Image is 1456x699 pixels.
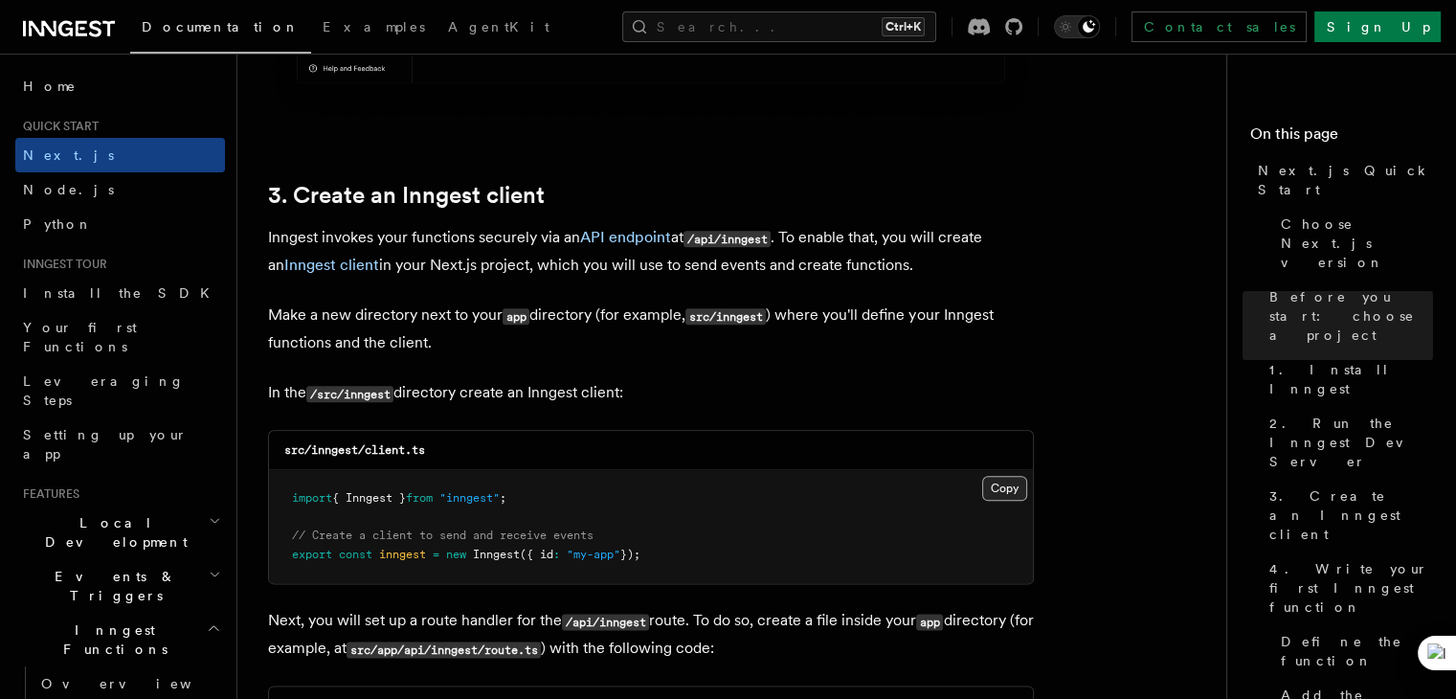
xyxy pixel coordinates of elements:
span: 2. Run the Inngest Dev Server [1269,414,1433,471]
p: Inngest invokes your functions securely via an at . To enable that, you will create an in your Ne... [268,224,1034,279]
a: Examples [311,6,437,52]
a: 1. Install Inngest [1262,352,1433,406]
a: Home [15,69,225,103]
span: Before you start: choose a project [1269,287,1433,345]
button: Toggle dark mode [1054,15,1100,38]
span: Inngest Functions [15,620,207,659]
span: 4. Write your first Inngest function [1269,559,1433,617]
a: Inngest client [284,256,379,274]
a: Next.js Quick Start [1250,153,1433,207]
code: /api/inngest [562,614,649,630]
span: Examples [323,19,425,34]
kbd: Ctrl+K [882,17,925,36]
button: Local Development [15,506,225,559]
a: Define the function [1273,624,1433,678]
span: Features [15,486,79,502]
span: Python [23,216,93,232]
button: Inngest Functions [15,613,225,666]
span: Leveraging Steps [23,373,185,408]
a: Python [15,207,225,241]
a: Contact sales [1131,11,1307,42]
p: In the directory create an Inngest client: [268,379,1034,407]
span: export [292,548,332,561]
p: Make a new directory next to your directory (for example, ) where you'll define your Inngest func... [268,302,1034,356]
span: AgentKit [448,19,549,34]
button: Events & Triggers [15,559,225,613]
span: ({ id [520,548,553,561]
span: Setting up your app [23,427,188,462]
a: Choose Next.js version [1273,207,1433,280]
span: ; [500,491,506,505]
span: "inngest" [439,491,500,505]
code: /api/inngest [683,231,771,247]
span: "my-app" [567,548,620,561]
span: { Inngest } [332,491,406,505]
span: import [292,491,332,505]
a: Next.js [15,138,225,172]
button: Copy [982,476,1027,501]
code: src/inngest [685,308,766,325]
button: Search...Ctrl+K [622,11,936,42]
span: Define the function [1281,632,1433,670]
a: 2. Run the Inngest Dev Server [1262,406,1433,479]
span: Next.js Quick Start [1258,161,1433,199]
a: API endpoint [580,228,671,246]
a: Setting up your app [15,417,225,471]
span: new [446,548,466,561]
span: inngest [379,548,426,561]
span: const [339,548,372,561]
span: from [406,491,433,505]
a: Before you start: choose a project [1262,280,1433,352]
span: Home [23,77,77,96]
code: src/app/api/inngest/route.ts [347,642,541,658]
h4: On this page [1250,123,1433,153]
span: Choose Next.js version [1281,214,1433,272]
span: : [553,548,560,561]
a: Documentation [130,6,311,54]
a: AgentKit [437,6,561,52]
span: Local Development [15,513,209,552]
span: 1. Install Inngest [1269,360,1433,398]
span: Inngest [473,548,520,561]
span: Quick start [15,119,99,134]
code: app [916,614,943,630]
a: Node.js [15,172,225,207]
span: Node.js [23,182,114,197]
a: 3. Create an Inngest client [1262,479,1433,552]
code: src/inngest/client.ts [284,443,425,457]
span: Your first Functions [23,320,137,354]
a: Your first Functions [15,310,225,364]
code: /src/inngest [306,386,393,402]
span: Next.js [23,147,114,163]
span: Events & Triggers [15,567,209,605]
a: Install the SDK [15,276,225,310]
span: 3. Create an Inngest client [1269,486,1433,544]
span: Install the SDK [23,285,221,301]
p: Next, you will set up a route handler for the route. To do so, create a file inside your director... [268,607,1034,663]
span: Inngest tour [15,257,107,272]
a: 4. Write your first Inngest function [1262,552,1433,624]
span: Overview [41,676,238,691]
span: Documentation [142,19,300,34]
span: }); [620,548,640,561]
a: Leveraging Steps [15,364,225,417]
span: = [433,548,439,561]
a: Sign Up [1314,11,1441,42]
code: app [503,308,529,325]
a: 3. Create an Inngest client [268,182,545,209]
span: // Create a client to send and receive events [292,529,594,542]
